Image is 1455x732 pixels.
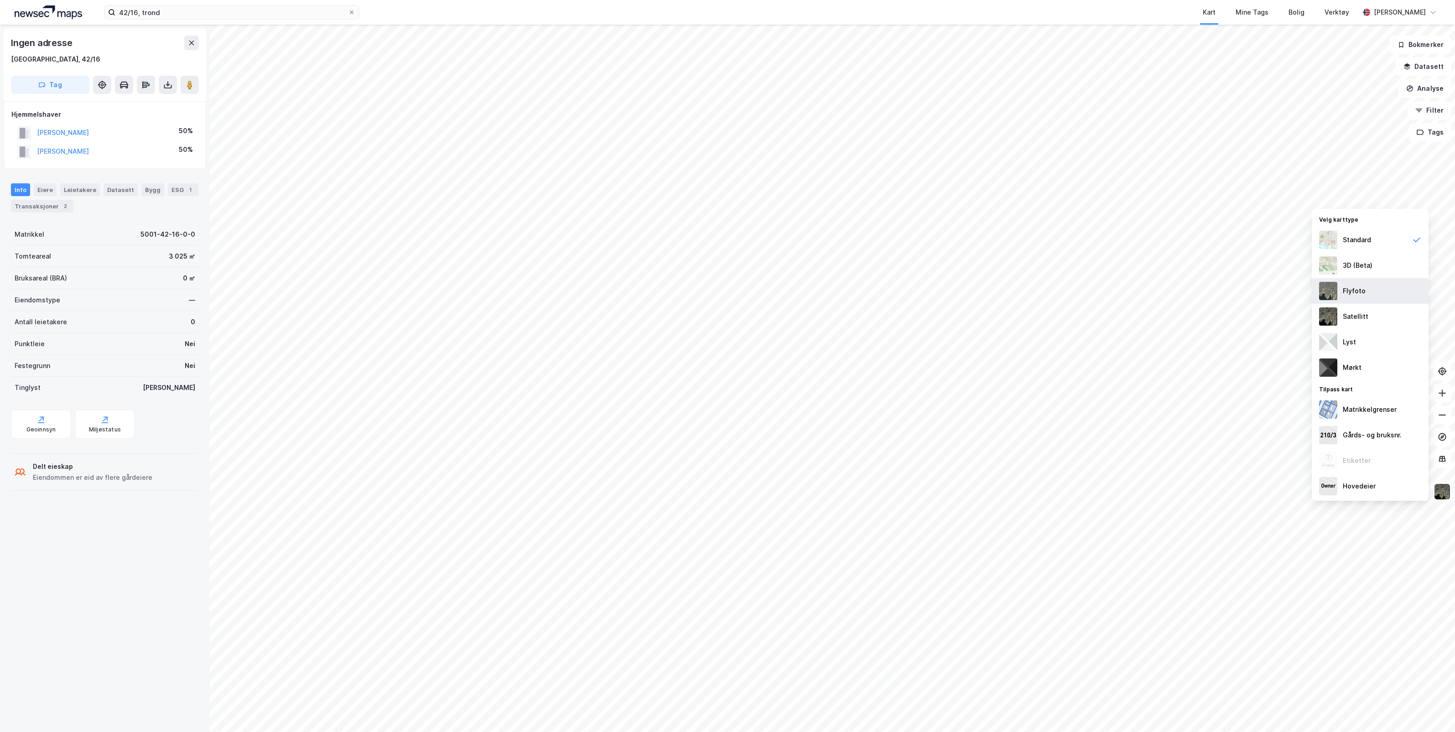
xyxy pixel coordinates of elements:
[143,382,195,393] div: [PERSON_NAME]
[61,202,70,211] div: 2
[1408,101,1451,119] button: Filter
[1319,400,1337,419] img: cadastreBorders.cfe08de4b5ddd52a10de.jpeg
[191,317,195,327] div: 0
[1319,256,1337,275] img: Z
[1343,260,1372,271] div: 3D (Beta)
[115,5,348,19] input: Søk på adresse, matrikkel, gårdeiere, leietakere eller personer
[140,229,195,240] div: 5001-42-16-0-0
[1398,79,1451,98] button: Analyse
[15,229,44,240] div: Matrikkel
[1289,7,1304,18] div: Bolig
[186,185,195,194] div: 1
[183,273,195,284] div: 0 ㎡
[15,5,82,19] img: logo.a4113a55bc3d86da70a041830d287a7e.svg
[1409,688,1455,732] iframe: Chat Widget
[1319,231,1337,249] img: Z
[11,76,89,94] button: Tag
[1319,307,1337,326] img: 9k=
[1390,36,1451,54] button: Bokmerker
[11,183,30,196] div: Info
[1319,282,1337,300] img: Z
[89,426,121,433] div: Miljøstatus
[1396,57,1451,76] button: Datasett
[179,144,193,155] div: 50%
[1319,452,1337,470] img: Z
[185,360,195,371] div: Nei
[179,125,193,136] div: 50%
[1312,380,1429,397] div: Tilpass kart
[1343,234,1371,245] div: Standard
[1343,404,1397,415] div: Matrikkelgrenser
[11,200,73,213] div: Transaksjoner
[33,472,152,483] div: Eiendommen er eid av flere gårdeiere
[15,251,51,262] div: Tomteareal
[15,273,67,284] div: Bruksareal (BRA)
[1434,483,1451,500] img: 9k=
[15,360,50,371] div: Festegrunn
[168,183,198,196] div: ESG
[1319,477,1337,495] img: majorOwner.b5e170eddb5c04bfeeff.jpeg
[15,317,67,327] div: Antall leietakere
[169,251,195,262] div: 3 025 ㎡
[15,382,41,393] div: Tinglyst
[60,183,100,196] div: Leietakere
[141,183,164,196] div: Bygg
[104,183,138,196] div: Datasett
[1374,7,1426,18] div: [PERSON_NAME]
[1343,481,1376,492] div: Hovedeier
[1319,358,1337,377] img: nCdM7BzjoCAAAAAElFTkSuQmCC
[1343,286,1366,296] div: Flyfoto
[1343,455,1371,466] div: Etiketter
[11,54,100,65] div: [GEOGRAPHIC_DATA], 42/16
[33,461,152,472] div: Delt eieskap
[189,295,195,306] div: —
[1343,362,1361,373] div: Mørkt
[26,426,56,433] div: Geoinnsyn
[185,338,195,349] div: Nei
[15,338,45,349] div: Punktleie
[1343,430,1402,441] div: Gårds- og bruksnr.
[1236,7,1268,18] div: Mine Tags
[1343,311,1368,322] div: Satellitt
[1203,7,1216,18] div: Kart
[1312,211,1429,227] div: Velg karttype
[34,183,57,196] div: Eiere
[1325,7,1349,18] div: Verktøy
[1319,426,1337,444] img: cadastreKeys.547ab17ec502f5a4ef2b.jpeg
[1319,333,1337,351] img: luj3wr1y2y3+OchiMxRmMxRlscgabnMEmZ7DJGWxyBpucwSZnsMkZbHIGm5zBJmewyRlscgabnMEmZ7DJGWxyBpucwSZnsMkZ...
[1409,123,1451,141] button: Tags
[15,295,60,306] div: Eiendomstype
[11,36,74,50] div: Ingen adresse
[11,109,198,120] div: Hjemmelshaver
[1343,337,1356,348] div: Lyst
